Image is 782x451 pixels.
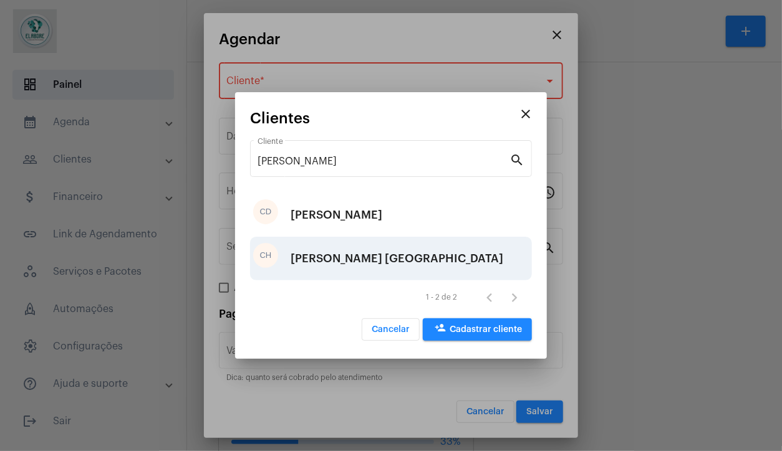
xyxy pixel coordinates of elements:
button: Cancelar [362,318,420,341]
mat-icon: search [509,152,524,167]
span: Clientes [250,110,310,126]
span: Cadastrar cliente [433,325,522,334]
div: CD [253,199,278,224]
button: Cadastrar cliente [423,318,532,341]
mat-icon: person_add [433,322,448,337]
div: 1 - 2 de 2 [426,293,457,301]
div: CH [253,243,278,268]
button: Página anterior [477,285,502,310]
input: Pesquisar cliente [258,156,509,167]
mat-icon: close [518,107,533,121]
div: [PERSON_NAME] [GEOGRAPHIC_DATA] [291,240,503,277]
button: Próxima página [502,285,527,310]
div: [PERSON_NAME] [291,196,382,234]
span: Cancelar [372,325,410,334]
